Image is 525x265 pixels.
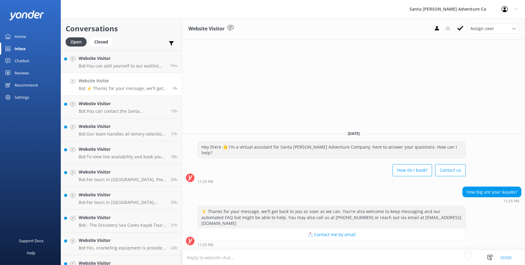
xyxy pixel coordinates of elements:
img: yonder-white-logo.png [9,10,44,20]
div: Hey there 👋 I'm a virtual assistant for Santa [PERSON_NAME] Adventure Company, here to answer you... [198,142,465,158]
span: Sep 01 2025 09:01am (UTC -07:00) America/Tijuana [170,63,177,68]
h4: Website Visitor [79,237,166,244]
div: Inbox [15,43,26,55]
div: Open [66,37,87,46]
strong: 11:25 PM [197,243,213,247]
strong: 11:25 PM [503,199,519,203]
div: ⚡ Thanks for your message, we'll get back to you as soon as we can. You're also welcome to keep m... [198,206,465,229]
a: Website VisitorBot:Yes, snorkeling equipment is provided for the Snorkel & Kayak Tour. This inclu... [61,232,182,255]
div: Recommend [15,79,38,91]
h4: Website Visitor [79,123,166,130]
span: Aug 31 2025 05:42pm (UTC -07:00) America/Tijuana [171,108,177,114]
div: Chatbot [15,55,29,67]
a: Website VisitorBot:For tours in [GEOGRAPHIC_DATA], the storage bins at Scorpion Anchorage are ani... [61,164,182,187]
div: Aug 31 2025 11:25pm (UTC -07:00) America/Tijuana [197,243,466,247]
h4: Website Visitor [79,214,166,221]
h4: Website Visitor [79,191,166,198]
p: Bot: - The Discovery Sea Caves Kayak Tour is a shorter version of the Adventure Tour, offering 1–... [79,222,166,228]
span: Aug 31 2025 02:49pm (UTC -07:00) America/Tijuana [171,154,177,159]
a: Website VisitorBot:- The Discovery Sea Caves Kayak Tour is a shorter version of the Adventure Tou... [61,210,182,232]
a: Closed [90,38,116,45]
a: Website VisitorBot:You can contact the Santa [PERSON_NAME] Adventure Co. team at [PHONE_NUMBER], ... [61,96,182,119]
a: Website VisitorBot:For tours in [GEOGRAPHIC_DATA], there are animal-resistant storage bins availa... [61,187,182,210]
h4: Website Visitor [79,55,165,62]
div: Assign User [467,24,519,33]
strong: 11:25 PM [197,180,213,184]
h4: Website Visitor [79,77,168,84]
a: Website VisitorBot:To view live availability and book your Santa [PERSON_NAME] Adventure tour, cl... [61,141,182,164]
h4: Website Visitor [79,146,166,153]
h2: Conversations [66,23,177,34]
div: How big are your kayaks? [463,187,521,197]
p: Bot: To view live availability and book your Santa [PERSON_NAME] Adventure tour, click [URL][DOMA... [79,154,166,160]
div: Home [15,30,26,43]
h4: Website Visitor [79,169,166,175]
div: Settings [15,91,29,103]
div: Aug 31 2025 11:25pm (UTC -07:00) America/Tijuana [462,199,521,203]
div: Closed [90,37,113,46]
button: Contact us [435,164,466,176]
p: Bot: For tours in [GEOGRAPHIC_DATA], the storage bins at Scorpion Anchorage are animal-resistant,... [79,177,166,182]
span: Aug 31 2025 01:05pm (UTC -07:00) America/Tijuana [171,177,177,182]
a: Open [66,38,90,45]
a: Website VisitorBot:You can add yourself to our waitlist via the booking system on our website at ... [61,50,182,73]
h4: Website Visitor [79,100,166,107]
p: Bot: For tours in [GEOGRAPHIC_DATA], there are animal-resistant storage bins available at Scorpio... [79,200,166,205]
span: Aug 31 2025 11:52am (UTC -07:00) America/Tijuana [171,222,177,228]
a: Website VisitorBot:⚡ Thanks for your message, we'll get back to you as soon as we can. You're als... [61,73,182,96]
p: Bot: You can add yourself to our waitlist via the booking system on our website at [URL][DOMAIN_N... [79,63,165,69]
button: How do I book? [393,164,432,176]
span: Aug 31 2025 01:02pm (UTC -07:00) America/Tijuana [171,200,177,205]
div: Reviews [15,67,29,79]
span: Aug 31 2025 03:18pm (UTC -07:00) America/Tijuana [171,131,177,136]
span: Aug 31 2025 11:25pm (UTC -07:00) America/Tijuana [173,86,177,91]
p: Bot: ⚡ Thanks for your message, we'll get back to you as soon as we can. You're also welcome to k... [79,86,168,91]
div: Help [27,247,35,259]
span: [DATE] [344,131,363,136]
div: Aug 31 2025 11:25pm (UTC -07:00) America/Tijuana [197,179,466,184]
h3: Website Visitor [188,25,225,33]
a: Website VisitorBot:Our team handles all winery selections and reservations, partnering with over ... [61,119,182,141]
p: Bot: You can contact the Santa [PERSON_NAME] Adventure Co. team at [PHONE_NUMBER], or by emailing... [79,108,166,114]
div: Support Docs [19,235,43,247]
p: Bot: Yes, snorkeling equipment is provided for the Snorkel & Kayak Tour. This includes a snorkel,... [79,245,166,251]
span: Assign user [470,25,494,32]
button: 📩 Contact me by email [198,229,465,241]
span: Aug 31 2025 10:42am (UTC -07:00) America/Tijuana [171,245,177,250]
p: Bot: Our team handles all winery selections and reservations, partnering with over a dozen premie... [79,131,166,137]
textarea: To enrich screen reader interactions, please activate Accessibility in Grammarly extension settings [182,250,525,265]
